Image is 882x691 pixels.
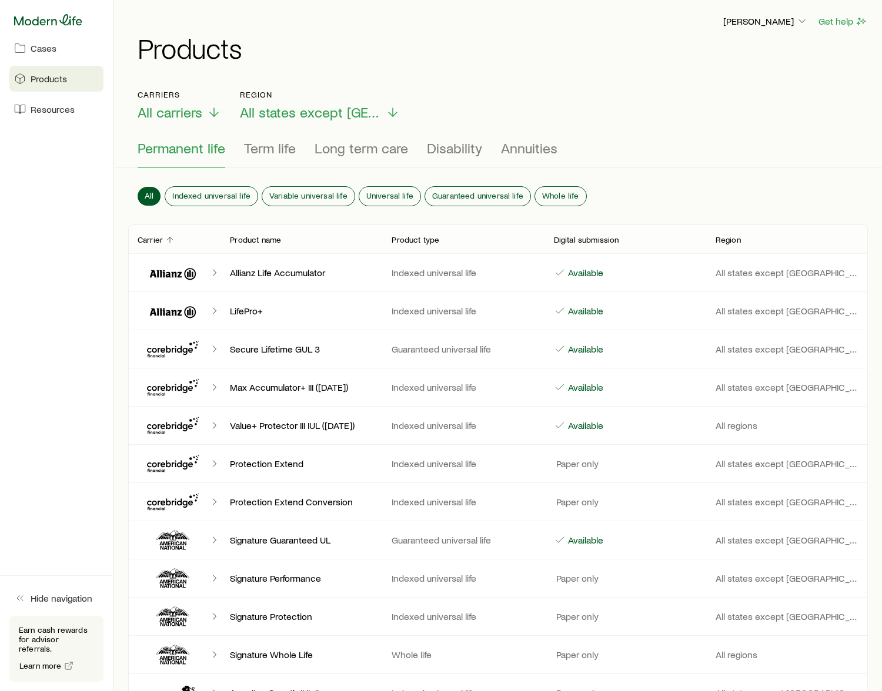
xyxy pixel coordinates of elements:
[716,343,858,355] p: All states except [GEOGRAPHIC_DATA]
[392,235,439,244] p: Product type
[145,191,153,200] span: All
[262,187,355,206] button: Variable universal life
[230,496,373,508] p: Protection Extend Conversion
[230,381,373,393] p: Max Accumulator+ III ([DATE])
[392,572,534,584] p: Indexed universal life
[818,15,868,28] button: Get help
[716,534,858,546] p: All states except [GEOGRAPHIC_DATA]
[138,33,868,62] h1: Products
[392,267,534,279] p: Indexed universal life
[554,649,599,660] p: Paper only
[31,73,67,85] span: Products
[230,420,373,431] p: Value+ Protector III IUL ([DATE])
[566,267,603,279] p: Available
[240,90,400,121] button: RegionAll states except [GEOGRAPHIC_DATA]
[566,534,603,546] p: Available
[432,191,523,200] span: Guaranteed universal life
[240,104,381,120] span: All states except [GEOGRAPHIC_DATA]
[359,187,420,206] button: Universal life
[566,305,603,317] p: Available
[230,267,373,279] p: Allianz Life Accumulator
[554,235,619,244] p: Digital submission
[9,35,103,61] a: Cases
[138,140,858,168] div: Product types
[172,191,250,200] span: Indexed universal life
[9,66,103,92] a: Products
[392,611,534,622] p: Indexed universal life
[566,420,603,431] p: Available
[19,625,94,653] p: Earn cash rewards for advisor referrals.
[315,140,408,156] span: Long term care
[9,585,103,611] button: Hide navigation
[716,381,858,393] p: All states except [GEOGRAPHIC_DATA]
[165,187,258,206] button: Indexed universal life
[723,15,808,27] p: [PERSON_NAME]
[230,649,373,660] p: Signature Whole Life
[31,103,75,115] span: Resources
[244,140,296,156] span: Term life
[716,458,858,469] p: All states except [GEOGRAPHIC_DATA]
[716,235,741,244] p: Region
[554,496,599,508] p: Paper only
[535,187,586,206] button: Whole life
[230,611,373,622] p: Signature Protection
[566,381,603,393] p: Available
[716,496,858,508] p: All states except [GEOGRAPHIC_DATA]
[138,90,221,99] p: Carriers
[392,381,534,393] p: Indexed universal life
[138,235,163,244] p: Carrier
[427,140,482,156] span: Disability
[9,96,103,122] a: Resources
[716,649,858,660] p: All regions
[392,496,534,508] p: Indexed universal life
[723,15,808,29] button: [PERSON_NAME]
[392,534,534,546] p: Guaranteed universal life
[716,420,858,431] p: All regions
[716,572,858,584] p: All states except [GEOGRAPHIC_DATA]
[392,458,534,469] p: Indexed universal life
[230,343,373,355] p: Secure Lifetime GUL 3
[138,140,225,156] span: Permanent life
[240,90,400,99] p: Region
[542,191,579,200] span: Whole life
[230,534,373,546] p: Signature Guaranteed UL
[366,191,413,200] span: Universal life
[230,572,373,584] p: Signature Performance
[566,343,603,355] p: Available
[554,458,599,469] p: Paper only
[9,616,103,682] div: Earn cash rewards for advisor referrals.Learn more
[230,458,373,469] p: Protection Extend
[716,611,858,622] p: All states except [GEOGRAPHIC_DATA]
[31,592,92,604] span: Hide navigation
[716,305,858,317] p: All states except [GEOGRAPHIC_DATA]
[31,42,56,54] span: Cases
[501,140,557,156] span: Annuities
[269,191,348,200] span: Variable universal life
[554,611,599,622] p: Paper only
[230,305,373,317] p: LifePro+
[138,187,161,206] button: All
[392,343,534,355] p: Guaranteed universal life
[19,662,62,670] span: Learn more
[425,187,530,206] button: Guaranteed universal life
[230,235,281,244] p: Product name
[716,267,858,279] p: All states except [GEOGRAPHIC_DATA]
[138,104,202,120] span: All carriers
[392,305,534,317] p: Indexed universal life
[138,90,221,121] button: CarriersAll carriers
[554,572,599,584] p: Paper only
[392,649,534,660] p: Whole life
[392,420,534,431] p: Indexed universal life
